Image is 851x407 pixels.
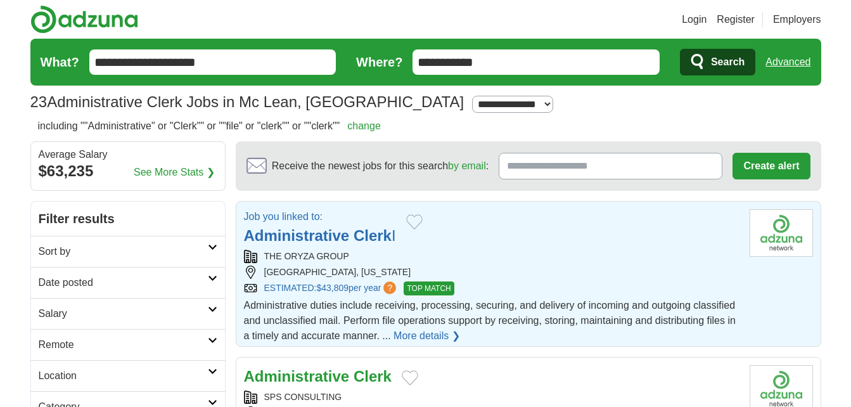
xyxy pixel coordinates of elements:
[711,49,745,75] span: Search
[244,391,739,404] div: SPS CONSULTING
[31,360,225,391] a: Location
[39,244,208,259] h2: Sort by
[31,202,225,236] h2: Filter results
[264,281,399,295] a: ESTIMATED:$43,809per year?
[31,236,225,267] a: Sort by
[448,160,486,171] a: by email
[39,337,208,352] h2: Remote
[30,5,138,34] img: Adzuna logo
[30,93,464,110] h1: Administrative Clerk Jobs in Mc Lean, [GEOGRAPHIC_DATA]
[765,49,810,75] a: Advanced
[244,368,350,385] strong: Administrative
[773,12,821,27] a: Employers
[39,160,217,183] div: $63,235
[750,209,813,257] img: Company logo
[682,12,707,27] a: Login
[244,227,350,244] strong: Administrative
[244,227,396,244] a: Administrative ClerkI
[272,158,489,174] span: Receive the newest jobs for this search :
[383,281,396,294] span: ?
[356,53,402,72] label: Where?
[31,298,225,329] a: Salary
[39,275,208,290] h2: Date posted
[244,266,739,279] div: [GEOGRAPHIC_DATA], [US_STATE]
[39,368,208,384] h2: Location
[347,120,381,131] a: change
[394,328,460,344] a: More details ❯
[354,368,392,385] strong: Clerk
[316,283,349,293] span: $43,809
[402,370,418,385] button: Add to favorite jobs
[244,250,739,263] div: THE ORYZA GROUP
[733,153,810,179] button: Create alert
[717,12,755,27] a: Register
[41,53,79,72] label: What?
[39,306,208,321] h2: Salary
[406,214,423,229] button: Add to favorite jobs
[30,91,48,113] span: 23
[244,300,736,341] span: Administrative duties include receiving, processing, securing, and delivery of incoming and outgo...
[38,119,381,134] h2: including ""Administrative" or "Clerk"" or ""file" or "clerk"" or ""clerk""
[404,281,454,295] span: TOP MATCH
[31,267,225,298] a: Date posted
[244,209,396,224] p: Job you linked to:
[680,49,755,75] button: Search
[39,150,217,160] div: Average Salary
[31,329,225,360] a: Remote
[244,368,392,385] a: Administrative Clerk
[354,227,392,244] strong: Clerk
[134,165,215,180] a: See More Stats ❯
